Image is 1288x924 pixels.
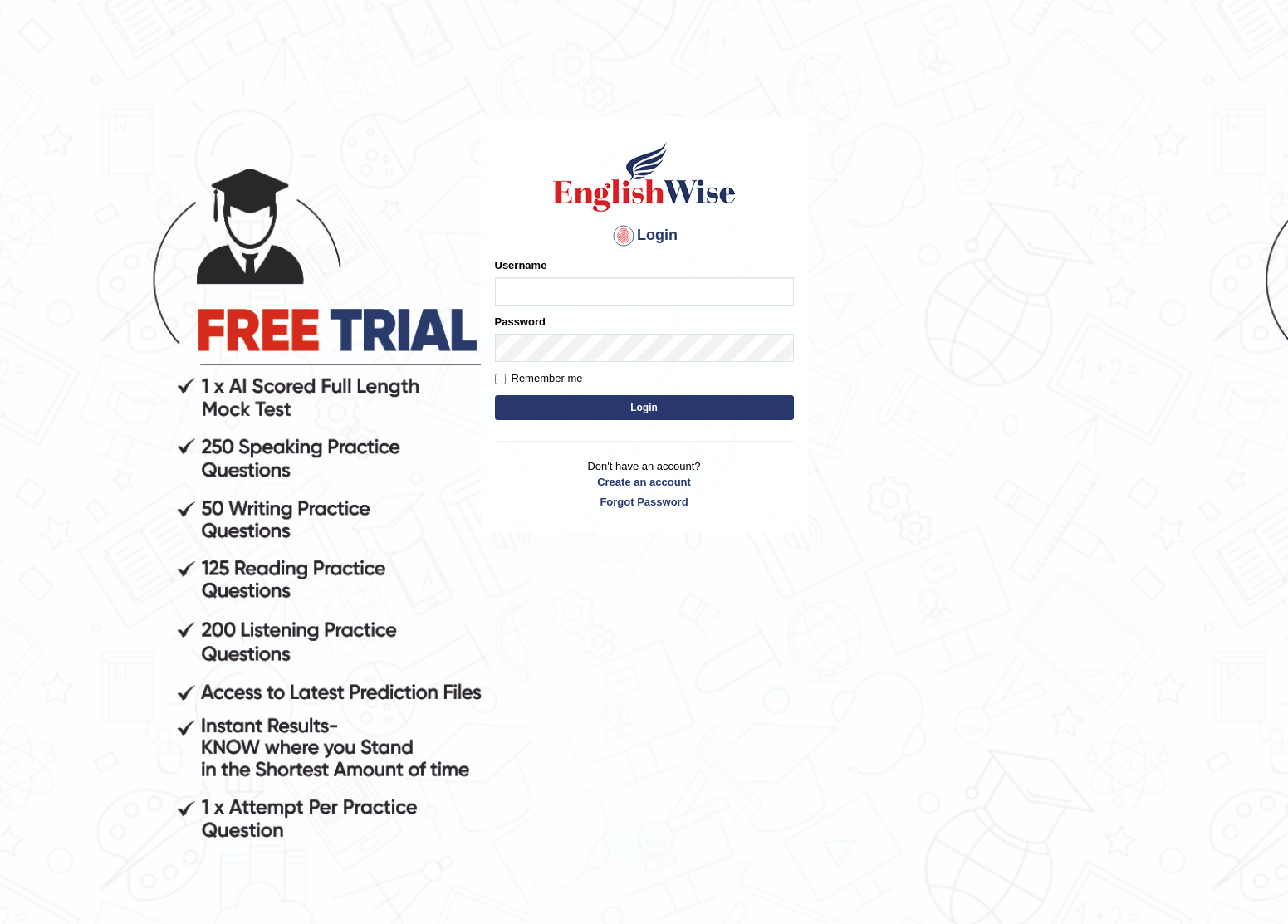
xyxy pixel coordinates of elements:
a: Forgot Password [495,494,794,510]
a: Create an account [495,474,794,490]
button: Login [495,395,794,420]
h4: Login [495,222,794,249]
label: Username [495,257,547,273]
p: Don't have an account? [495,458,794,510]
label: Password [495,314,546,330]
label: Remember me [495,370,583,387]
input: Remember me [495,374,506,384]
img: Logo of English Wise sign in for intelligent practice with AI [550,139,739,214]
